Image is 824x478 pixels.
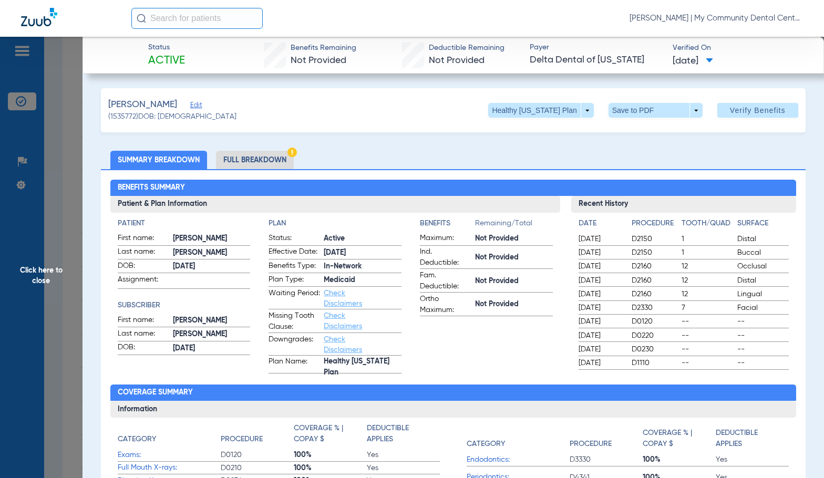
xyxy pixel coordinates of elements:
h2: Coverage Summary [110,385,797,401]
button: Healthy [US_STATE] Plan [488,103,593,118]
h3: Recent History [571,196,796,213]
app-breakdown-title: Coverage % | Copay $ [294,423,367,449]
span: 100% [643,454,716,465]
span: [DATE] [579,358,623,368]
app-breakdown-title: Procedure [221,423,294,449]
span: Medicaid [324,275,401,286]
span: DOB: [118,261,169,273]
span: D0120 [632,316,678,327]
span: Active [324,233,401,244]
a: Check Disclaimers [324,336,362,354]
span: Yes [367,450,440,460]
h4: Category [467,439,505,450]
span: Exams: [118,450,221,461]
span: -- [737,344,789,355]
span: Healthy [US_STATE] Plan [324,362,401,373]
span: Assignment: [118,274,169,288]
app-breakdown-title: Procedure [570,423,643,453]
h4: Benefits [420,218,475,229]
div: Chat Widget [771,428,824,478]
span: Edit [190,101,200,111]
h4: Plan [269,218,401,229]
span: [DATE] [324,247,401,258]
span: Deductible Remaining [429,43,504,54]
span: D0120 [221,450,294,460]
a: Check Disclaimers [324,312,362,330]
span: D0230 [632,344,678,355]
span: [PERSON_NAME] [108,98,177,111]
h4: Tooth/Quad [682,218,733,229]
app-breakdown-title: Date [579,218,623,233]
span: Distal [737,234,789,244]
span: Not Provided [475,299,553,310]
app-breakdown-title: Surface [737,218,789,233]
span: [DATE] [579,303,623,313]
li: Full Breakdown [216,151,294,169]
span: Benefits Remaining [291,43,356,54]
span: Ind. Deductible: [420,246,471,268]
span: [DATE] [579,330,623,341]
span: D2160 [632,275,678,286]
span: Yes [716,454,789,465]
span: Not Provided [475,252,553,263]
span: Delta Dental of [US_STATE] [530,54,664,67]
app-breakdown-title: Tooth/Quad [682,218,733,233]
span: [DATE] [173,261,251,272]
span: -- [737,330,789,341]
app-breakdown-title: Deductible Applies [716,423,789,453]
span: Not Provided [429,56,485,65]
span: Downgrades: [269,334,320,355]
span: 12 [682,289,733,299]
span: Endodontics: [467,454,570,465]
span: Plan Type: [269,274,320,287]
h2: Benefits Summary [110,180,797,196]
span: Not Provided [475,276,553,287]
img: Search Icon [137,14,146,23]
h4: Procedure [570,439,612,450]
span: 100% [294,463,367,473]
span: 1 [682,234,733,244]
button: Save to PDF [609,103,703,118]
span: Fam. Deductible: [420,270,471,292]
a: Check Disclaimers [324,289,362,307]
span: 12 [682,261,733,272]
span: [DATE] [673,55,713,68]
span: [PERSON_NAME] [173,247,251,258]
img: Zuub Logo [21,8,57,26]
app-breakdown-title: Category [467,423,570,453]
span: [PERSON_NAME] | My Community Dental Centers [630,13,803,24]
span: Missing Tooth Clause: [269,310,320,332]
span: Status: [269,233,320,245]
h4: Subscriber [118,300,251,311]
span: [DATE] [173,343,251,354]
span: Distal [737,275,789,286]
h4: Deductible Applies [716,428,784,450]
h4: Patient [118,218,251,229]
span: 7 [682,303,733,313]
h4: Date [579,218,623,229]
span: Maximum: [420,233,471,245]
span: Not Provided [475,233,553,244]
span: Remaining/Total [475,218,553,233]
span: Last name: [118,246,169,259]
span: DOB: [118,342,169,355]
app-breakdown-title: Coverage % | Copay $ [643,423,716,453]
app-breakdown-title: Procedure [632,218,678,233]
span: -- [682,330,733,341]
span: Full Mouth X-rays: [118,462,221,473]
span: Yes [367,463,440,473]
span: 12 [682,275,733,286]
app-breakdown-title: Category [118,423,221,449]
span: Status [148,42,185,53]
span: D2150 [632,247,678,258]
h3: Patient & Plan Information [110,196,560,213]
span: D0210 [221,463,294,473]
span: [DATE] [579,316,623,327]
h4: Deductible Applies [367,423,435,445]
span: [DATE] [579,261,623,272]
h3: Information [110,401,797,418]
h4: Coverage % | Copay $ [294,423,362,445]
span: -- [682,358,733,368]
